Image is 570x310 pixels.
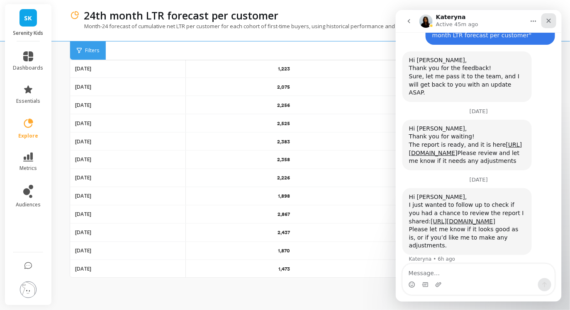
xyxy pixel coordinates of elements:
[75,65,91,72] p: [DATE]
[84,8,278,22] p: 24th month LTR forecast per customer
[75,175,91,182] p: [DATE]
[278,266,290,273] p: 1,473
[13,30,44,36] p: Serenity Kids
[278,65,290,72] p: 1,223
[277,120,290,127] p: 2,525
[75,248,91,254] p: [DATE]
[75,84,91,90] p: [DATE]
[70,22,458,30] p: Month-24 forecast of cumulative net LTR per customer for each cohort of first-time buyers, using ...
[70,10,80,20] img: header icon
[277,102,290,109] p: 2,256
[75,120,91,127] p: [DATE]
[278,248,290,254] p: 1,870
[277,138,290,145] p: 2,383
[75,266,91,273] p: [DATE]
[18,133,38,139] span: explore
[75,157,91,163] p: [DATE]
[16,98,40,104] span: essentials
[396,10,562,302] iframe: Intercom live chat
[16,201,41,208] span: audiences
[277,175,290,182] p: 2,226
[75,138,91,145] p: [DATE]
[278,230,290,236] p: 2,437
[19,165,37,172] span: metrics
[278,211,290,218] p: 2,867
[75,211,91,218] p: [DATE]
[13,65,44,71] span: dashboards
[75,193,91,200] p: [DATE]
[20,281,37,298] img: profile picture
[24,13,32,23] span: SK
[75,102,91,109] p: [DATE]
[278,193,290,200] p: 1,898
[75,230,91,236] p: [DATE]
[277,157,290,163] p: 2,358
[85,47,99,54] span: Filters
[277,84,290,90] p: 2,075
